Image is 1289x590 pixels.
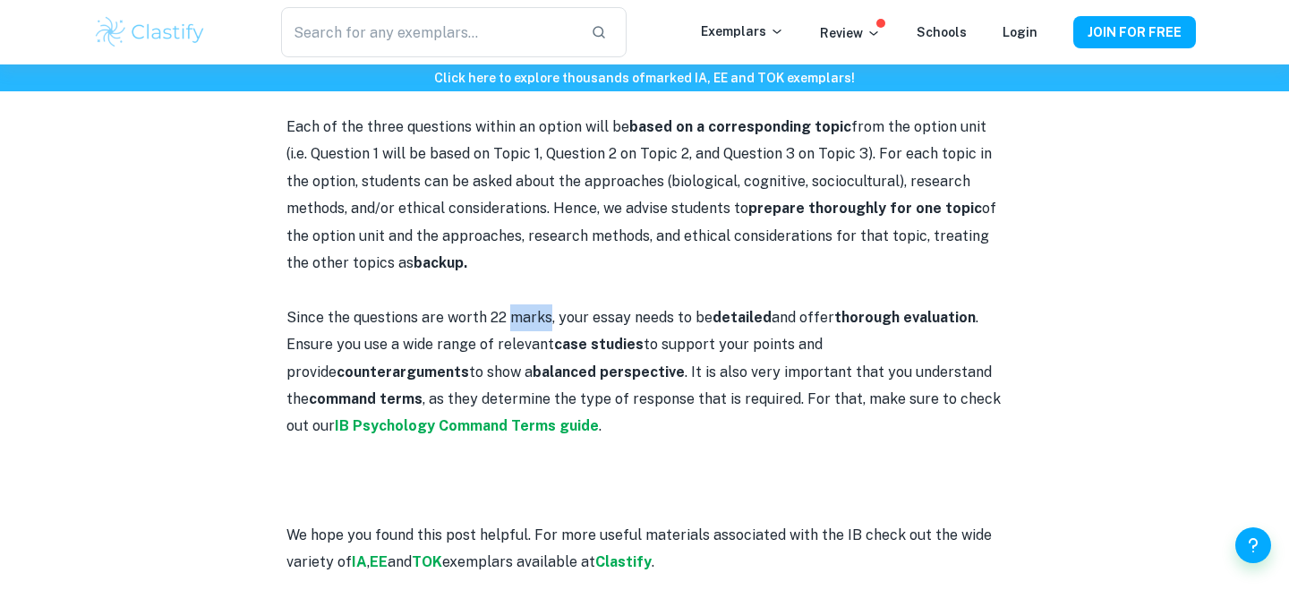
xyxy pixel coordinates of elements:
p: We hope you found this post helpful. For more useful materials associated with the IB check out t... [286,522,1003,577]
a: Clastify [595,553,652,570]
a: Schools [917,25,967,39]
button: Help and Feedback [1235,527,1271,563]
strong: counterarguments [337,363,469,381]
p: Exemplars [701,21,784,41]
input: Search for any exemplars... [281,7,576,57]
strong: backup. [414,254,467,271]
p: Review [820,23,881,43]
strong: case studies [554,336,644,353]
a: IB Psychology Command Terms guide [335,417,599,434]
h6: Click here to explore thousands of marked IA, EE and TOK exemplars ! [4,68,1285,88]
button: JOIN FOR FREE [1073,16,1196,48]
strong: detailed [713,309,772,326]
a: IA [352,553,367,570]
a: Login [1003,25,1037,39]
img: Clastify logo [93,14,207,50]
strong: balanced perspective [533,363,685,381]
strong: prepare thoroughly for one topic [748,200,982,217]
a: TOK [412,553,442,570]
strong: thorough evaluation [834,309,976,326]
strong: command terms [309,390,423,407]
p: Since the questions are worth 22 marks, your essay needs to be and offer . Ensure you use a wide ... [286,304,1003,440]
a: EE [370,553,388,570]
p: Each of the three questions within an option will be from the option unit (i.e. Question 1 will b... [286,114,1003,277]
strong: based on a corresponding topic [629,118,851,135]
